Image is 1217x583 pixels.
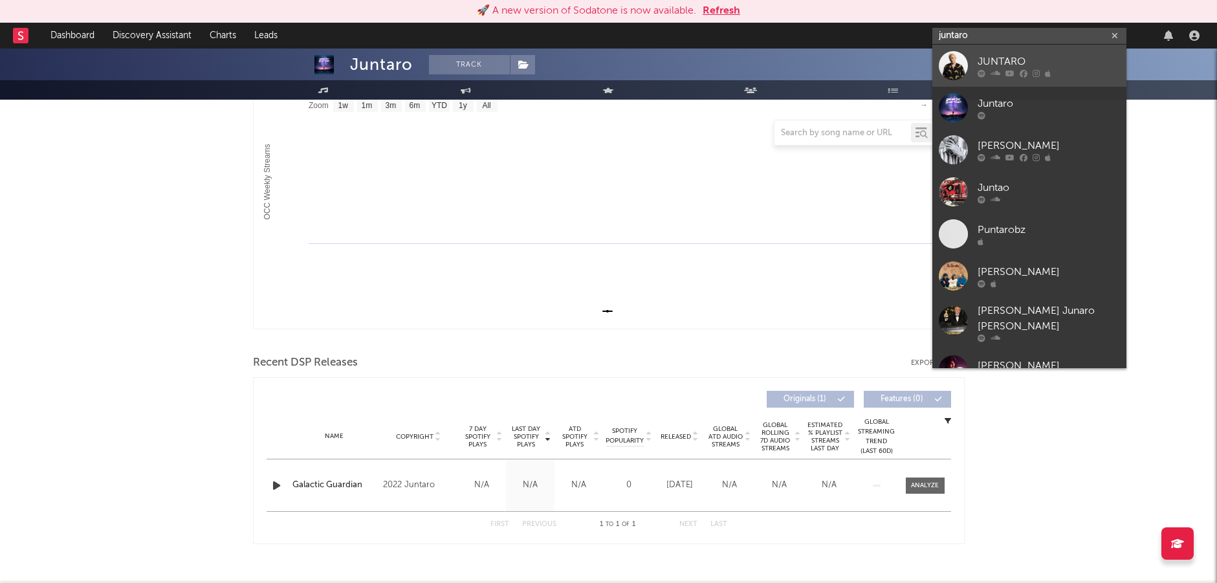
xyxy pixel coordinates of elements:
[758,421,793,452] span: Global Rolling 7D Audio Streams
[978,222,1120,237] div: Puntarobz
[932,171,1126,213] a: Juntao
[461,425,495,448] span: 7 Day Spotify Plays
[292,479,377,492] a: Galactic Guardian
[774,128,911,138] input: Search by song name or URL
[767,391,854,408] button: Originals(1)
[932,349,1126,391] a: [PERSON_NAME]
[350,55,413,74] div: Juntaro
[807,479,851,492] div: N/A
[558,479,600,492] div: N/A
[710,521,727,528] button: Last
[509,479,551,492] div: N/A
[606,522,613,527] span: to
[703,3,740,19] button: Refresh
[978,138,1120,153] div: [PERSON_NAME]
[409,101,420,110] text: 6m
[104,23,201,49] a: Discovery Assistant
[459,101,467,110] text: 1y
[658,479,701,492] div: [DATE]
[622,522,630,527] span: of
[864,391,951,408] button: Features(0)
[338,101,348,110] text: 1w
[385,101,396,110] text: 3m
[978,96,1120,111] div: Juntaro
[932,45,1126,87] a: JUNTARO
[857,417,896,456] div: Global Streaming Trend (Last 60D)
[522,521,556,528] button: Previous
[292,432,377,441] div: Name
[253,355,358,371] span: Recent DSP Releases
[201,23,245,49] a: Charts
[606,426,644,446] span: Spotify Popularity
[582,517,653,533] div: 1 1 1
[932,255,1126,297] a: [PERSON_NAME]
[509,425,543,448] span: Last Day Spotify Plays
[920,100,928,109] text: →
[775,395,835,403] span: Originals ( 1 )
[41,23,104,49] a: Dashboard
[932,28,1126,44] input: Search for artists
[978,180,1120,195] div: Juntao
[396,433,433,441] span: Copyright
[245,23,287,49] a: Leads
[679,521,697,528] button: Next
[807,421,843,452] span: Estimated % Playlist Streams Last Day
[978,54,1120,69] div: JUNTARO
[708,425,743,448] span: Global ATD Audio Streams
[461,479,503,492] div: N/A
[978,358,1120,373] div: [PERSON_NAME]
[872,395,932,403] span: Features ( 0 )
[429,55,510,74] button: Track
[477,3,696,19] div: 🚀 A new version of Sodatone is now available.
[606,479,652,492] div: 0
[309,101,329,110] text: Zoom
[932,297,1126,349] a: [PERSON_NAME] Junaro [PERSON_NAME]
[758,479,801,492] div: N/A
[932,129,1126,171] a: [PERSON_NAME]
[263,144,272,219] text: OCC Weekly Streams
[254,70,964,329] svg: OCC Weekly Consumption
[978,264,1120,280] div: [PERSON_NAME]
[361,101,372,110] text: 1m
[708,479,751,492] div: N/A
[932,213,1126,255] a: Puntarobz
[932,87,1126,129] a: Juntaro
[978,303,1120,335] div: [PERSON_NAME] Junaro [PERSON_NAME]
[490,521,509,528] button: First
[911,359,965,367] button: Export CSV
[383,478,454,493] div: 2022 Juntaro
[558,425,592,448] span: ATD Spotify Plays
[661,433,691,441] span: Released
[482,101,490,110] text: All
[431,101,446,110] text: YTD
